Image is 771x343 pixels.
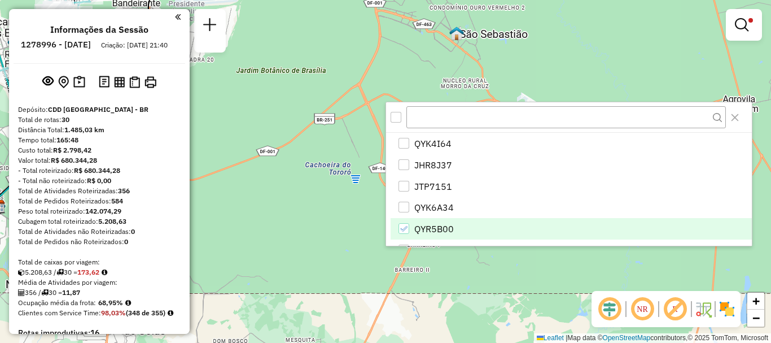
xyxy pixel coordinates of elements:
[18,277,181,288] div: Média de Atividades por viagem:
[199,14,221,39] a: Nova sessão e pesquisa
[752,294,760,308] span: +
[662,296,689,323] span: Exibir rótulo
[48,105,148,114] strong: CDD [GEOGRAPHIC_DATA] - BR
[414,201,454,214] span: QYK6A34
[56,73,71,91] button: Centralizar mapa no depósito ou ponto de apoio
[53,146,91,154] strong: R$ 2.798,42
[391,218,752,240] li: QYR5B00
[18,289,25,296] i: Total de Atividades
[449,26,464,41] img: 127 - UDC Light WCL Casa São Sebastião
[534,333,771,343] div: Map data © contributors,© 2025 TomTom, Microsoft
[18,257,181,267] div: Total de caixas por viagem:
[124,237,128,246] strong: 0
[50,24,148,35] h4: Informações da Sessão
[391,112,401,123] div: All items unselected
[730,14,757,36] a: Exibir filtros
[18,288,181,298] div: 356 / 30 =
[41,289,49,296] i: Total de rotas
[18,267,181,277] div: 5.208,63 / 30 =
[391,133,752,154] li: QYK4I64
[56,269,64,276] i: Total de rotas
[64,125,104,134] strong: 1.485,03 km
[391,176,752,197] li: JTP7151
[18,206,181,216] div: Peso total roteirizado:
[87,176,111,185] strong: R$ 0,00
[629,296,656,323] span: Ocultar NR
[694,300,712,318] img: Fluxo de ruas
[537,334,564,342] a: Leaflet
[51,156,97,164] strong: R$ 680.344,28
[18,166,181,176] div: - Total roteirizado:
[112,74,127,89] button: Visualizar relatório de Roteirização
[74,166,120,175] strong: R$ 680.344,28
[126,309,165,317] strong: (348 de 355)
[62,288,80,297] strong: 11,87
[101,309,126,317] strong: 98,03%
[414,244,452,257] span: QYR5I10
[111,197,123,205] strong: 584
[391,197,752,218] li: QYK6A34
[142,74,159,90] button: Imprimir Rotas
[18,196,181,206] div: Total de Pedidos Roteirizados:
[747,310,764,327] a: Zoom out
[7,36,22,50] img: 120 UDC WCL Recanto
[21,40,91,50] h6: 1278996 - [DATE]
[18,105,181,115] div: Depósito:
[77,268,99,276] strong: 173,62
[97,40,172,50] div: Criação: [DATE] 21:40
[391,154,752,176] li: JHR8J37
[102,269,107,276] i: Meta Caixas/viagem: 182,86 Diferença: -9,24
[71,73,87,91] button: Painel de Sugestão
[747,293,764,310] a: Zoom in
[125,299,131,306] em: Média calculada utilizando a maior ocupação (%Peso ou %Cubagem) de cada rota da sessão. Rotas cro...
[97,73,112,91] button: Logs desbloquear sessão
[40,73,56,91] button: Exibir sessão original
[718,300,736,318] img: Exibir/Ocultar setores
[752,311,760,325] span: −
[603,334,651,342] a: OpenStreetMap
[62,115,69,124] strong: 30
[726,108,744,127] button: Close
[748,18,753,23] span: Filtro Ativo
[566,334,567,342] span: |
[18,309,101,317] span: Clientes com Service Time:
[98,298,123,307] strong: 68,95%
[85,207,121,215] strong: 142.074,29
[18,186,181,196] div: Total de Atividades Roteirizadas:
[56,136,78,144] strong: 165:48
[18,227,181,237] div: Total de Atividades não Roteirizadas:
[168,310,173,316] em: Rotas cross docking consideradas
[127,74,142,90] button: Visualizar Romaneio
[414,137,452,150] span: QYK4I64
[18,115,181,125] div: Total de rotas:
[118,186,130,195] strong: 356
[18,269,25,276] i: Cubagem total roteirizado
[414,180,452,193] span: JTP7151
[18,237,181,247] div: Total de Pedidos não Roteirizados:
[18,155,181,166] div: Valor total:
[596,296,623,323] span: Ocultar deslocamento
[175,10,181,23] a: Clique aqui para minimizar o painel
[18,216,181,227] div: Cubagem total roteirizado:
[18,298,96,307] span: Ocupação média da frota:
[414,158,452,172] span: JHR8J37
[131,227,135,236] strong: 0
[391,240,752,261] li: QYR5I10
[18,145,181,155] div: Custo total:
[18,125,181,135] div: Distância Total:
[98,217,126,225] strong: 5.208,63
[90,328,99,338] strong: 16
[18,135,181,145] div: Tempo total:
[18,176,181,186] div: - Total não roteirizado:
[414,222,454,236] span: QYR5B00
[18,328,181,338] h4: Rotas improdutivas:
